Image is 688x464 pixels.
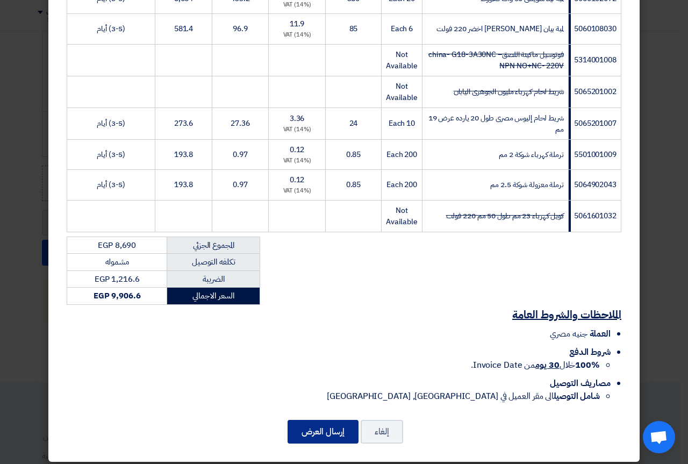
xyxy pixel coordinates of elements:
a: Open chat [643,421,675,453]
div: (14%) VAT [273,31,321,40]
span: شروط الدفع [569,346,611,359]
strong: EGP 9,906.6 [94,290,141,302]
span: شريط لحام إليوس مصرى طول 20 يارده عرض 19 مم [428,112,564,135]
span: (3-5) أيام [97,23,125,34]
span: 10 Each [389,118,415,129]
strike: شريط لحام كهرباء مليون الجوهرى اليابان [454,86,564,97]
span: 96.9 [233,23,248,34]
u: 30 يوم [535,359,559,372]
span: 200 Each [386,149,417,160]
td: 5065201007 [568,108,621,139]
span: 193.8 [174,149,193,160]
td: 5065201002 [568,76,621,108]
span: (3-5) أيام [97,118,125,129]
span: 24 [349,118,358,129]
span: 273.6 [174,118,193,129]
strong: 100% [575,359,600,372]
span: 0.85 [346,179,361,190]
span: ترملة كهرباء شوكة 2 مم [499,149,564,160]
div: (14%) VAT [273,125,321,134]
span: 0.12 [290,144,305,155]
td: 5314001008 [568,44,621,76]
td: السعر الاجمالي [167,288,260,305]
td: المجموع الجزئي [167,237,260,254]
td: 5501001009 [568,139,621,170]
span: خلال من Invoice Date. [471,359,600,372]
td: تكلفه التوصيل [167,254,260,271]
span: (3-5) أيام [97,179,125,190]
span: (3-5) أيام [97,149,125,160]
div: (14%) VAT [273,1,321,10]
span: 11.9 [290,18,305,30]
span: مشموله [105,256,129,268]
td: 5064902043 [568,170,621,201]
td: 5060108030 [568,14,621,45]
strong: شامل التوصيل [554,390,600,403]
div: (14%) VAT [273,187,321,196]
td: EGP 8,690 [67,237,167,254]
span: 581.4 [174,23,193,34]
span: Not Available [386,205,418,227]
span: 200 Each [386,179,417,190]
span: 0.12 [290,174,305,185]
span: 0.97 [233,149,248,160]
span: 0.85 [346,149,361,160]
div: (14%) VAT [273,156,321,166]
span: 3.36 [290,113,305,124]
span: جنيه مصري [550,327,587,340]
span: EGP 1,216.6 [95,273,140,285]
span: 6 Each [391,23,413,34]
strike: فوتوسيل ماكينة اللصقchina- G18-3A30NC –NPN NO+NC- 220V [428,49,564,72]
u: الملاحظات والشروط العامة [512,306,621,323]
span: 27.36 [231,118,250,129]
button: إرسال العرض [288,420,359,444]
span: لمبة بيان [PERSON_NAME] اخضر 220 فولت [436,23,564,34]
span: Not Available [386,49,418,72]
li: الى مقر العميل في [GEOGRAPHIC_DATA], [GEOGRAPHIC_DATA] [67,390,600,403]
td: 5061601032 [568,200,621,232]
td: الضريبة [167,270,260,288]
span: ترملة معزولة شوكة 2.5 مم [490,179,564,190]
span: 193.8 [174,179,193,190]
span: 0.97 [233,179,248,190]
strike: كويل كهرباء 23 مم طول 50 مم 220 فولت [446,210,564,222]
span: العملة [590,327,611,340]
span: مصاريف التوصيل [550,377,611,390]
span: 85 [349,23,358,34]
span: Not Available [386,81,418,103]
button: إلغاء [361,420,403,444]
